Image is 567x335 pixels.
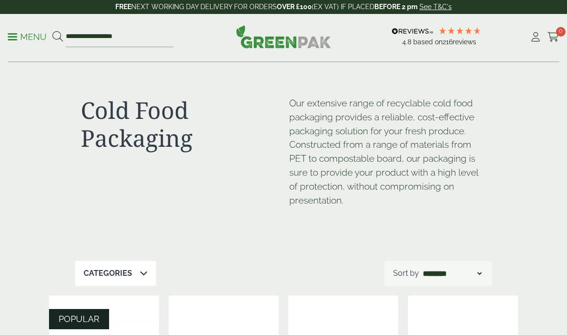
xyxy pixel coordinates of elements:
[419,3,452,11] a: See T&C's
[547,32,559,42] i: Cart
[402,38,413,46] span: 4.8
[393,268,419,279] p: Sort by
[438,26,481,35] div: 4.79 Stars
[374,3,418,11] strong: BEFORE 2 pm
[8,31,47,41] a: Menu
[443,38,453,46] span: 216
[421,268,483,279] select: Shop order
[289,96,486,207] p: Our extensive range of recyclable cold food packaging provides a reliable, cost-effective packagi...
[59,314,99,324] span: POPULAR
[413,38,443,46] span: Based on
[115,3,131,11] strong: FREE
[277,3,312,11] strong: OVER £100
[84,268,132,279] p: Categories
[556,27,566,37] span: 0
[8,31,47,43] p: Menu
[530,32,542,42] i: My Account
[453,38,476,46] span: reviews
[392,28,433,35] img: REVIEWS.io
[236,25,331,48] img: GreenPak Supplies
[547,30,559,44] a: 0
[81,96,278,152] h1: Cold Food Packaging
